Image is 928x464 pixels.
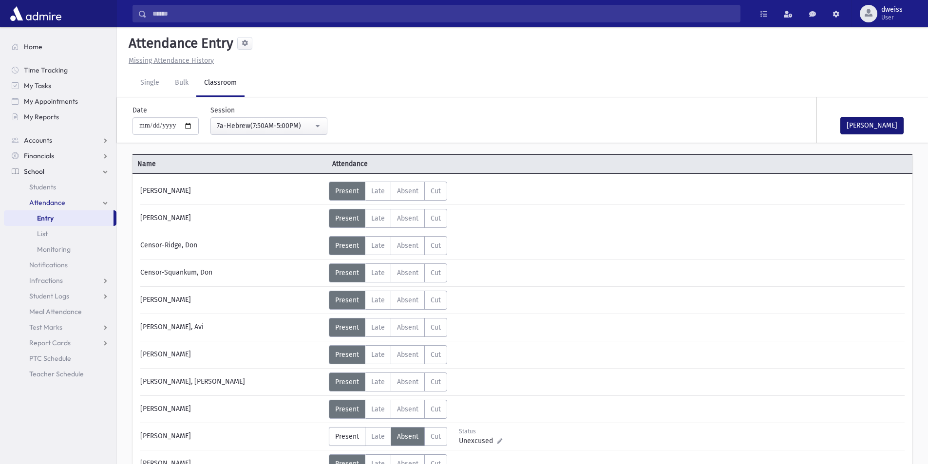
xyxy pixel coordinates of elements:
span: dweiss [881,6,903,14]
span: Absent [397,296,418,304]
span: Present [335,296,359,304]
div: AttTypes [329,400,447,419]
span: Attendance [29,198,65,207]
div: [PERSON_NAME] [135,182,329,201]
a: My Reports [4,109,116,125]
span: Absent [397,378,418,386]
a: Student Logs [4,288,116,304]
div: AttTypes [329,236,447,255]
span: Late [371,214,385,223]
span: Absent [397,269,418,277]
a: Bulk [167,70,196,97]
span: Late [371,405,385,413]
span: Absent [397,323,418,332]
a: My Tasks [4,78,116,93]
a: List [4,226,116,241]
a: Time Tracking [4,62,116,78]
span: Late [371,378,385,386]
a: Report Cards [4,335,116,351]
button: [PERSON_NAME] [840,117,904,134]
input: Search [147,5,740,22]
span: Late [371,241,385,250]
a: School [4,164,116,179]
span: Cut [431,214,441,223]
span: My Reports [24,112,59,121]
span: Cut [431,351,441,359]
span: Absent [397,187,418,195]
span: Absent [397,432,418,441]
span: Accounts [24,136,52,145]
span: My Appointments [24,97,78,106]
span: Present [335,351,359,359]
span: Home [24,42,42,51]
a: Monitoring [4,241,116,257]
span: Present [335,432,359,441]
span: Present [335,405,359,413]
a: Missing Attendance History [125,56,214,65]
span: Test Marks [29,323,62,332]
span: School [24,167,44,176]
span: Attendance [327,159,522,169]
a: My Appointments [4,93,116,109]
div: [PERSON_NAME] [135,291,329,310]
a: Financials [4,148,116,164]
span: Present [335,323,359,332]
span: Present [335,241,359,250]
span: Present [335,378,359,386]
div: AttTypes [329,372,447,391]
span: Late [371,432,385,441]
a: PTC Schedule [4,351,116,366]
span: Late [371,351,385,359]
button: 7a-Hebrew(7:50AM-5:00PM) [210,117,327,135]
span: Absent [397,351,418,359]
div: AttTypes [329,427,447,446]
a: Single [133,70,167,97]
span: PTC Schedule [29,354,71,363]
label: Date [133,105,147,115]
span: My Tasks [24,81,51,90]
span: Teacher Schedule [29,370,84,378]
span: Name [133,159,327,169]
span: Cut [431,432,441,441]
div: AttTypes [329,318,447,337]
span: Late [371,187,385,195]
span: Meal Attendance [29,307,82,316]
div: AttTypes [329,291,447,310]
span: Cut [431,296,441,304]
span: Absent [397,405,418,413]
div: [PERSON_NAME] [135,400,329,419]
span: User [881,14,903,21]
a: Infractions [4,273,116,288]
span: Financials [24,151,54,160]
img: AdmirePro [8,4,64,23]
a: Meal Attendance [4,304,116,319]
div: [PERSON_NAME] [135,345,329,364]
span: Notifications [29,260,68,269]
div: [PERSON_NAME], [PERSON_NAME] [135,372,329,391]
span: Students [29,183,56,191]
a: Attendance [4,195,116,210]
h5: Attendance Entry [125,35,233,52]
div: AttTypes [329,263,447,282]
a: Students [4,179,116,195]
label: Session [210,105,235,115]
span: Report Cards [29,338,71,347]
a: Entry [4,210,114,226]
a: Notifications [4,257,116,273]
span: Present [335,269,359,277]
a: Home [4,39,116,55]
a: Teacher Schedule [4,366,116,382]
span: Cut [431,241,441,250]
span: List [37,229,48,238]
div: 7a-Hebrew(7:50AM-5:00PM) [217,121,313,131]
span: Cut [431,187,441,195]
span: Present [335,187,359,195]
span: Infractions [29,276,63,285]
span: Late [371,323,385,332]
span: Absent [397,214,418,223]
div: AttTypes [329,345,447,364]
span: Time Tracking [24,66,68,74]
span: Student Logs [29,292,69,300]
span: Late [371,296,385,304]
div: AttTypes [329,209,447,228]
